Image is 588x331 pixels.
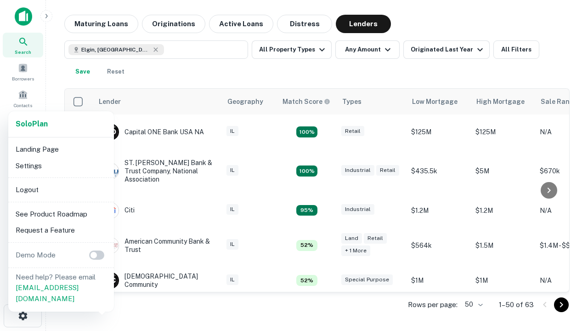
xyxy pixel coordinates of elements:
[16,120,48,128] strong: Solo Plan
[12,141,110,158] li: Landing Page
[12,182,110,198] li: Logout
[12,206,110,223] li: See Product Roadmap
[12,250,59,261] p: Demo Mode
[16,272,107,304] p: Need help? Please email
[16,284,79,302] a: [EMAIL_ADDRESS][DOMAIN_NAME]
[16,119,48,130] a: SoloPlan
[12,222,110,239] li: Request a Feature
[12,158,110,174] li: Settings
[542,228,588,272] iframe: Chat Widget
